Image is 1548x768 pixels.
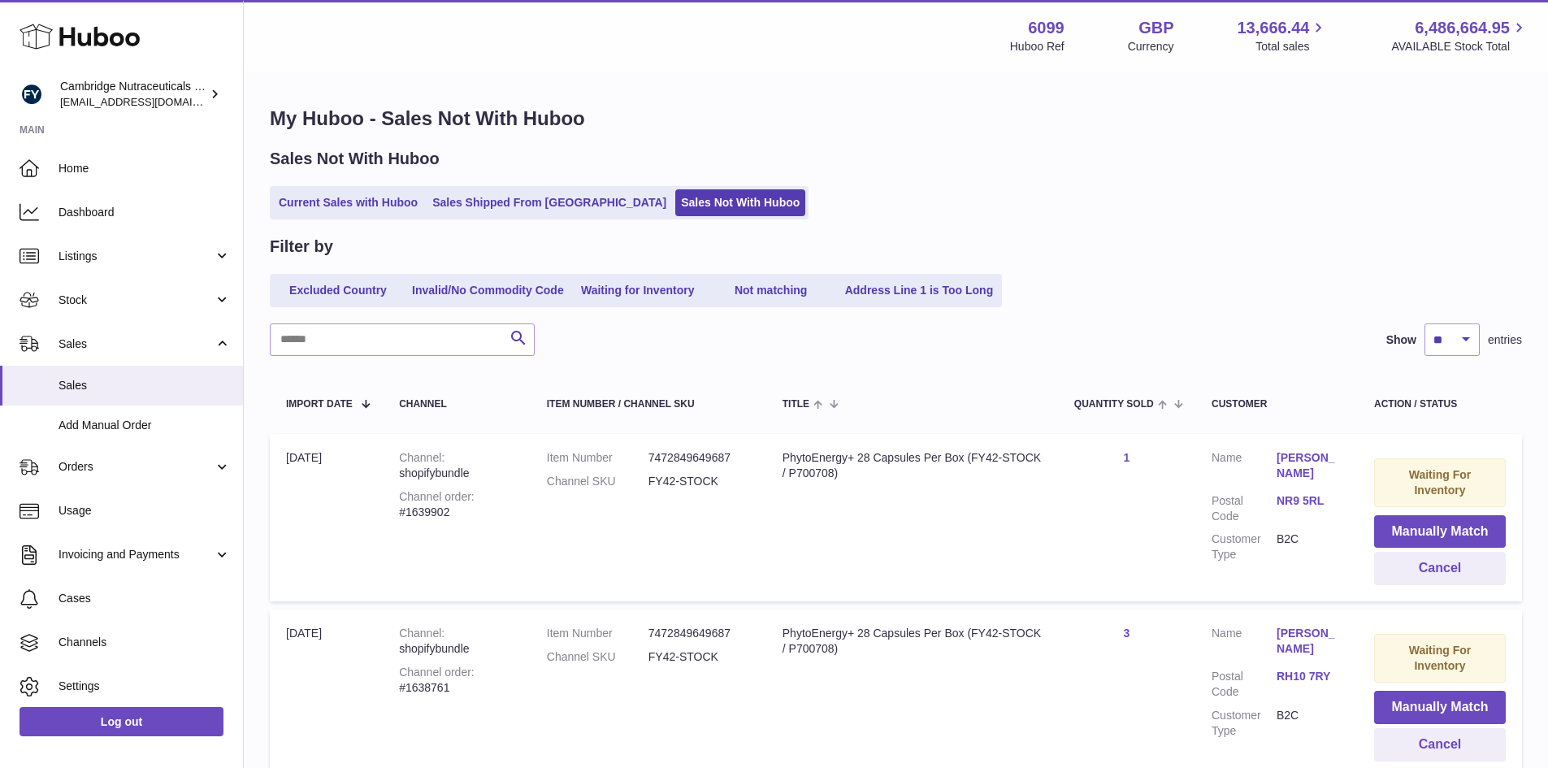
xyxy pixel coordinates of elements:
[675,189,805,216] a: Sales Not With Huboo
[270,148,440,170] h2: Sales Not With Huboo
[648,626,750,641] dd: 7472849649687
[59,591,231,606] span: Cases
[59,635,231,650] span: Channels
[1391,39,1528,54] span: AVAILABLE Stock Total
[399,399,514,410] div: Channel
[648,450,750,466] dd: 7472849649687
[399,450,514,481] div: shopifybundle
[1415,17,1510,39] span: 6,486,664.95
[59,547,214,562] span: Invoicing and Payments
[406,277,570,304] a: Invalid/No Commodity Code
[547,626,648,641] dt: Item Number
[648,649,750,665] dd: FY42-STOCK
[1374,691,1506,724] button: Manually Match
[59,293,214,308] span: Stock
[1409,644,1471,672] strong: Waiting For Inventory
[1409,468,1471,497] strong: Waiting For Inventory
[783,399,809,410] span: Title
[399,451,444,464] strong: Channel
[1277,450,1342,481] a: [PERSON_NAME]
[648,474,750,489] dd: FY42-STOCK
[1212,493,1277,524] dt: Postal Code
[1277,626,1342,657] a: [PERSON_NAME]
[1255,39,1328,54] span: Total sales
[706,277,836,304] a: Not matching
[20,82,44,106] img: huboo@camnutra.com
[1028,17,1065,39] strong: 6099
[1277,493,1342,509] a: NR9 5RL
[1212,669,1277,700] dt: Postal Code
[59,336,214,352] span: Sales
[547,399,750,410] div: Item Number / Channel SKU
[1212,708,1277,739] dt: Customer Type
[573,277,703,304] a: Waiting for Inventory
[1277,532,1342,562] dd: B2C
[1212,532,1277,562] dt: Customer Type
[59,249,214,264] span: Listings
[1374,399,1506,410] div: Action / Status
[399,489,514,520] div: #1639902
[270,434,383,601] td: [DATE]
[1128,39,1174,54] div: Currency
[59,161,231,176] span: Home
[1124,451,1130,464] a: 1
[839,277,999,304] a: Address Line 1 is Too Long
[1138,17,1173,39] strong: GBP
[427,189,672,216] a: Sales Shipped From [GEOGRAPHIC_DATA]
[1391,17,1528,54] a: 6,486,664.95 AVAILABLE Stock Total
[1010,39,1065,54] div: Huboo Ref
[547,474,648,489] dt: Channel SKU
[1212,450,1277,485] dt: Name
[1277,708,1342,739] dd: B2C
[286,399,353,410] span: Import date
[399,490,475,503] strong: Channel order
[783,450,1042,481] div: PhytoEnergy+ 28 Capsules Per Box (FY42-STOCK / P700708)
[399,665,514,696] div: #1638761
[1374,728,1506,761] button: Cancel
[1374,515,1506,549] button: Manually Match
[60,95,239,108] span: [EMAIL_ADDRESS][DOMAIN_NAME]
[1237,17,1328,54] a: 13,666.44 Total sales
[59,459,214,475] span: Orders
[59,418,231,433] span: Add Manual Order
[547,649,648,665] dt: Channel SKU
[399,626,514,657] div: shopifybundle
[59,503,231,519] span: Usage
[1212,399,1342,410] div: Customer
[1386,332,1416,348] label: Show
[399,627,444,640] strong: Channel
[273,277,403,304] a: Excluded Country
[1237,17,1309,39] span: 13,666.44
[59,378,231,393] span: Sales
[1074,399,1154,410] span: Quantity Sold
[1277,669,1342,684] a: RH10 7RY
[1488,332,1522,348] span: entries
[273,189,423,216] a: Current Sales with Huboo
[399,666,475,679] strong: Channel order
[547,450,648,466] dt: Item Number
[20,707,223,736] a: Log out
[783,626,1042,657] div: PhytoEnergy+ 28 Capsules Per Box (FY42-STOCK / P700708)
[270,106,1522,132] h1: My Huboo - Sales Not With Huboo
[1212,626,1277,661] dt: Name
[59,205,231,220] span: Dashboard
[59,679,231,694] span: Settings
[1124,627,1130,640] a: 3
[270,236,333,258] h2: Filter by
[1374,552,1506,585] button: Cancel
[60,79,206,110] div: Cambridge Nutraceuticals Ltd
